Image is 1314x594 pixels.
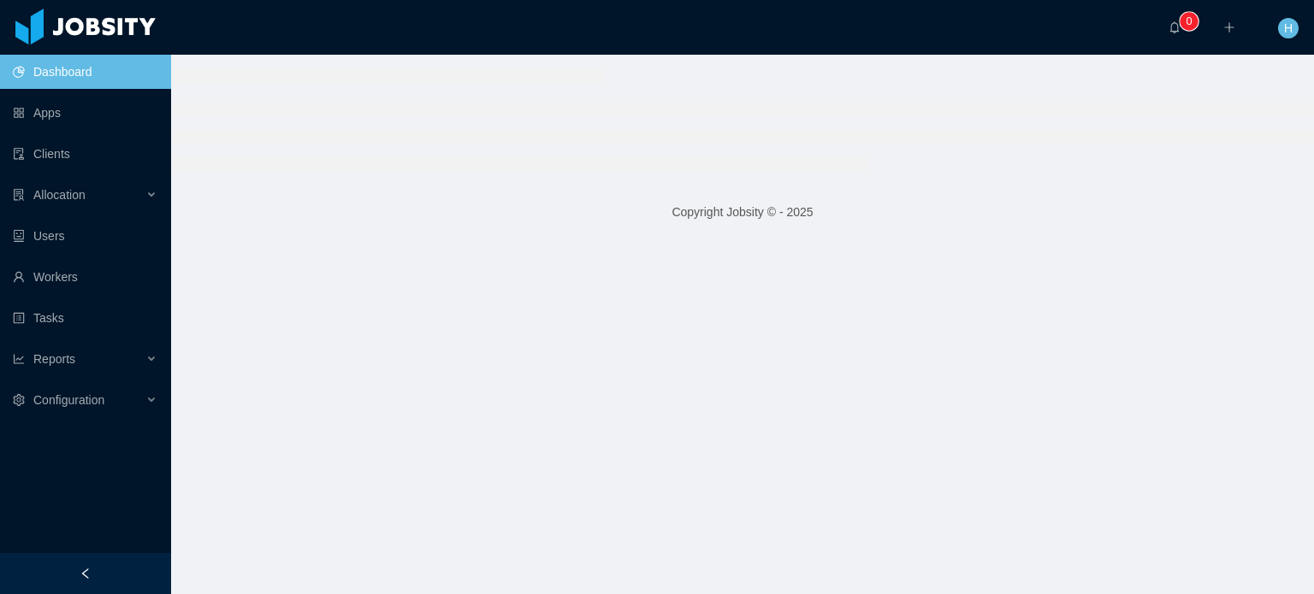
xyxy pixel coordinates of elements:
[1284,18,1293,38] span: H
[13,301,157,335] a: icon: profileTasks
[13,189,25,201] i: icon: solution
[13,96,157,130] a: icon: appstoreApps
[1169,21,1181,33] i: icon: bell
[13,219,157,253] a: icon: robotUsers
[13,55,157,89] a: icon: pie-chartDashboard
[1181,13,1198,30] sup: 0
[33,188,86,202] span: Allocation
[171,183,1314,242] footer: Copyright Jobsity © - 2025
[33,352,75,366] span: Reports
[13,394,25,406] i: icon: setting
[13,260,157,294] a: icon: userWorkers
[13,137,157,171] a: icon: auditClients
[1223,21,1235,33] i: icon: plus
[33,393,104,407] span: Configuration
[13,353,25,365] i: icon: line-chart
